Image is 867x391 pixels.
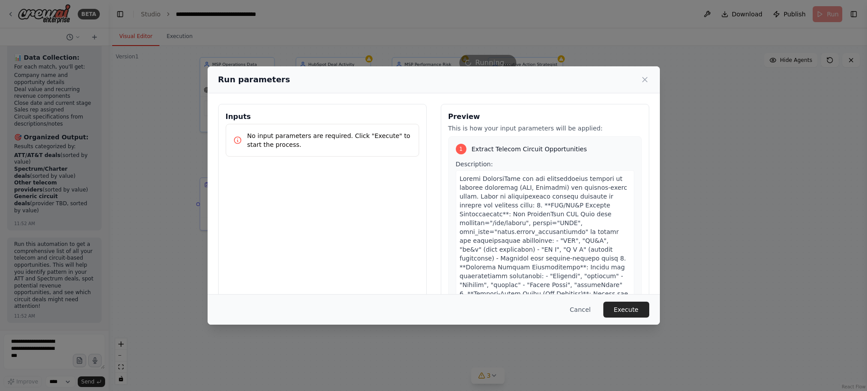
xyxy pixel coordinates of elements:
[456,144,466,154] div: 1
[472,145,587,153] span: Extract Telecom Circuit Opportunities
[456,161,493,168] span: Description:
[448,124,642,133] p: This is how your input parameters will be applied:
[603,302,649,318] button: Execute
[563,302,598,318] button: Cancel
[448,111,642,122] h3: Preview
[247,131,412,149] p: No input parameters are required. Click "Execute" to start the process.
[226,111,419,122] h3: Inputs
[218,73,290,86] h2: Run parameters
